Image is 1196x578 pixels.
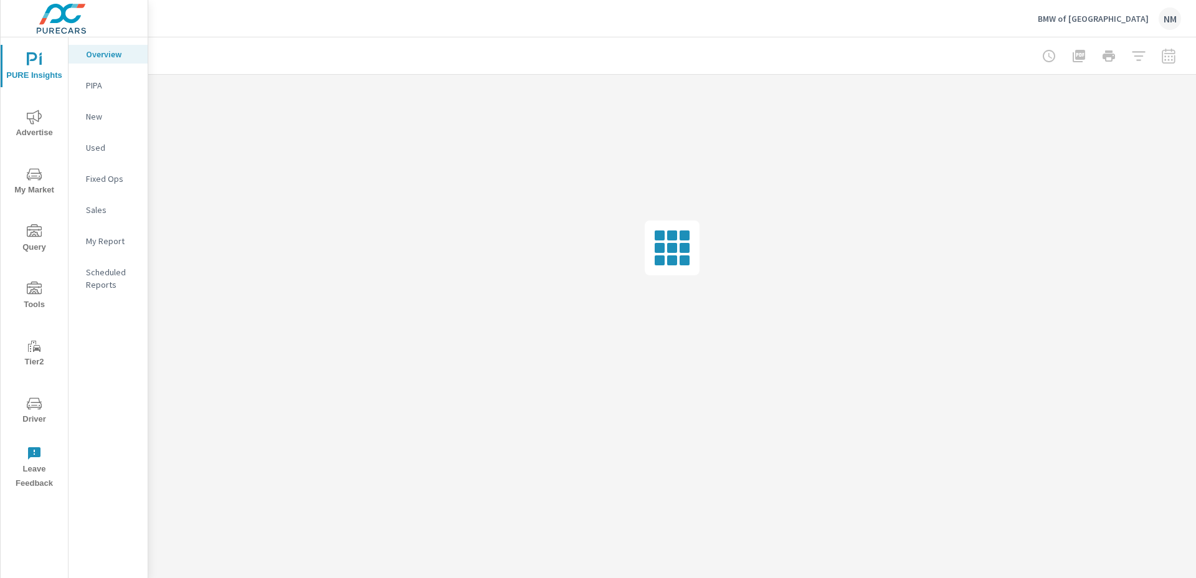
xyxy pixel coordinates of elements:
span: Driver [4,396,64,427]
p: BMW of [GEOGRAPHIC_DATA] [1038,13,1149,24]
div: NM [1159,7,1181,30]
div: Used [69,138,148,157]
span: My Market [4,167,64,197]
span: Tier2 [4,339,64,369]
div: nav menu [1,37,68,496]
p: Fixed Ops [86,173,138,185]
div: Scheduled Reports [69,263,148,294]
span: Leave Feedback [4,446,64,491]
span: Advertise [4,110,64,140]
p: Sales [86,204,138,216]
div: Overview [69,45,148,64]
p: New [86,110,138,123]
div: Sales [69,201,148,219]
p: Scheduled Reports [86,266,138,291]
span: PURE Insights [4,52,64,83]
span: Query [4,224,64,255]
p: Overview [86,48,138,60]
div: PIPA [69,76,148,95]
p: Used [86,141,138,154]
div: Fixed Ops [69,169,148,188]
p: PIPA [86,79,138,92]
p: My Report [86,235,138,247]
div: New [69,107,148,126]
span: Tools [4,282,64,312]
div: My Report [69,232,148,250]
